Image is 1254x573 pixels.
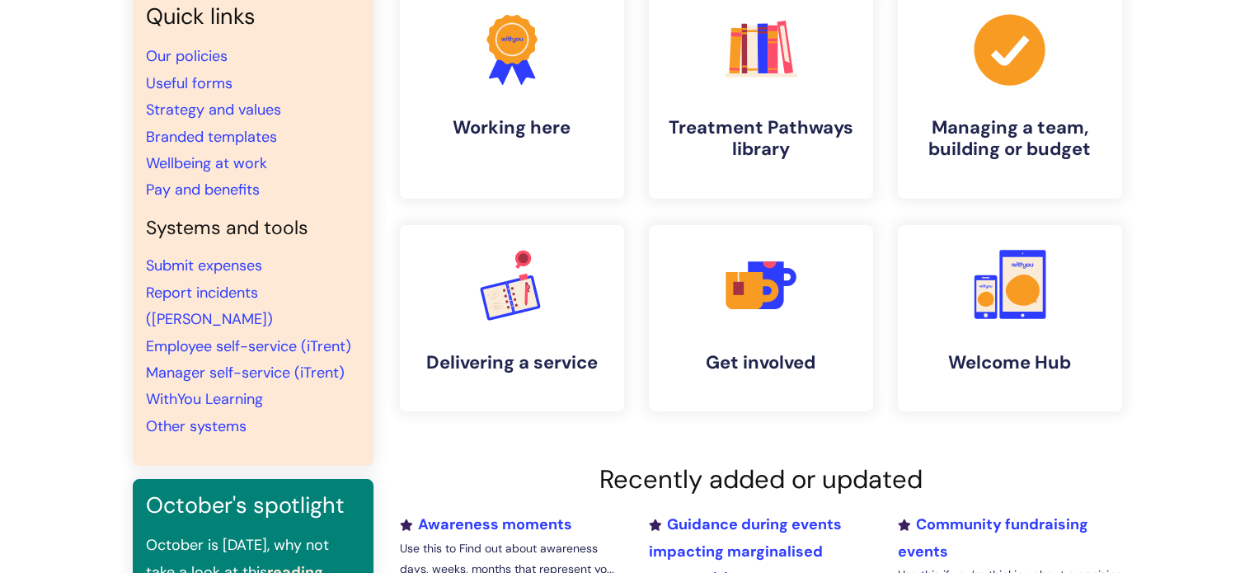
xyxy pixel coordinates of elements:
a: WithYou Learning [146,389,263,409]
h4: Delivering a service [413,352,611,373]
a: Wellbeing at work [146,153,267,173]
h4: Welcome Hub [911,352,1109,373]
h4: Managing a team, building or budget [911,117,1109,161]
a: Useful forms [146,73,232,93]
a: Manager self-service (iTrent) [146,363,345,383]
a: Submit expenses [146,256,262,275]
a: Report incidents ([PERSON_NAME]) [146,283,273,329]
a: Branded templates [146,127,277,147]
a: Strategy and values [146,100,281,120]
h3: October's spotlight [146,492,360,519]
a: Get involved [649,225,873,411]
a: Awareness moments [400,514,572,534]
h4: Treatment Pathways library [662,117,860,161]
a: Our policies [146,46,228,66]
h4: Get involved [662,352,860,373]
h4: Working here [413,117,611,139]
a: Welcome Hub [898,225,1122,411]
a: Community fundraising events [897,514,1087,561]
h3: Quick links [146,3,360,30]
h2: Recently added or updated [400,464,1122,495]
a: Pay and benefits [146,180,260,200]
a: Delivering a service [400,225,624,411]
a: Other systems [146,416,247,436]
h4: Systems and tools [146,217,360,240]
a: Employee self-service (iTrent) [146,336,351,356]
